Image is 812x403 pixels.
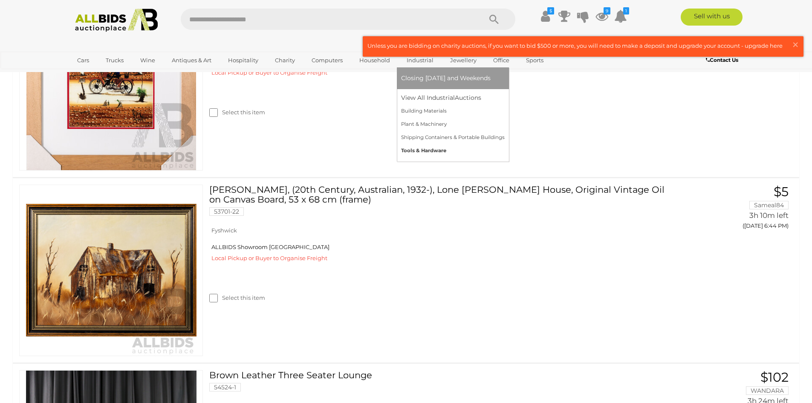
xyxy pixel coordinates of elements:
a: Trucks [100,53,129,67]
a: Household [354,53,396,67]
a: Brown Leather Three Seater Lounge 54524-1 [216,370,662,398]
a: Hospitality [223,53,264,67]
a: Sell with us [681,9,743,26]
a: [PERSON_NAME], (20th Century, Australian, 1932-), Lone [PERSON_NAME] House, Original Vintage Oil ... [216,185,662,222]
b: Contact Us [706,57,738,63]
a: Jewellery [445,53,482,67]
a: $ [539,9,552,24]
span: × [792,36,799,53]
a: $5 Sameal84 3h 10m left ([DATE] 6:44 PM) [675,185,791,234]
i: $ [547,7,554,14]
a: Sports [520,53,549,67]
a: 1 [614,9,627,24]
a: [GEOGRAPHIC_DATA] [72,67,143,81]
a: Computers [306,53,348,67]
label: Select this item [209,294,265,302]
a: Contact Us [706,55,740,65]
a: Industrial [401,53,439,67]
a: Cars [72,53,95,67]
a: Charity [269,53,301,67]
div: Local Pickup or Buyer to Organise Freight [209,67,662,78]
div: Local Pickup or Buyer to Organise Freight [209,253,662,263]
span: $5 [774,184,789,200]
label: Select this item [209,108,265,116]
a: Antiques & Art [166,53,217,67]
a: 9 [595,9,608,24]
img: Allbids.com.au [70,9,163,32]
span: $102 [760,369,789,385]
button: Search [473,9,515,30]
a: Office [488,53,515,67]
img: 53701-22a.jpg [26,185,196,356]
a: Wine [135,53,161,67]
i: 1 [623,7,629,14]
i: 9 [604,7,610,14]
